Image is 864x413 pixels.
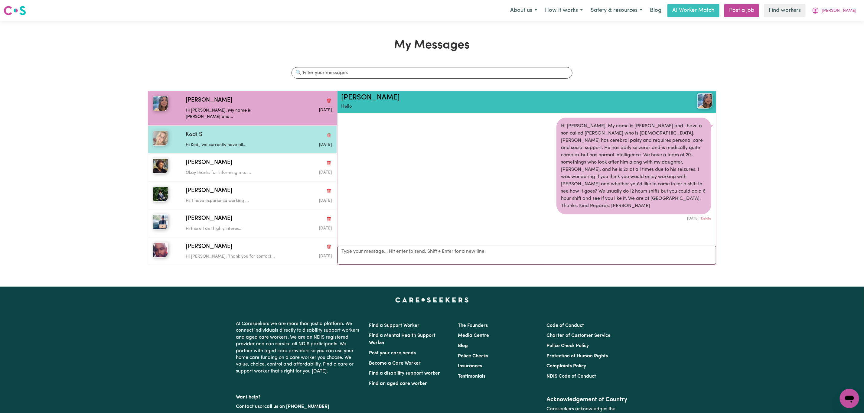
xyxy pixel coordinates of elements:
p: Hi [PERSON_NAME], My name is [PERSON_NAME] and... [186,107,283,120]
a: NDIS Code of Conduct [546,374,596,379]
a: Post your care needs [369,351,416,356]
span: Message sent on March 2, 2022 [319,199,332,203]
a: Blog [646,4,665,17]
img: View Pia E's profile [697,93,712,109]
button: Delete conversation [326,131,332,139]
img: Shy Chyi Cecily S [153,187,168,202]
img: Varsha C [153,214,168,229]
span: Message sent on September 3, 2025 [319,108,332,112]
p: Hi, I have experience working ... [186,198,283,204]
button: Delete [701,216,711,221]
a: Media Centre [458,333,489,338]
button: Safety & resources [587,4,646,17]
button: Delete conversation [326,243,332,251]
span: [PERSON_NAME] [186,187,232,195]
a: Careseekers logo [4,4,26,18]
input: 🔍 Filter your messages [292,67,572,79]
p: At Careseekers we are more than just a platform. We connect individuals directly to disability su... [236,318,362,377]
p: Hello [341,103,650,110]
button: Faith J[PERSON_NAME]Delete conversationOkay thanks for informing me. ...Message sent on April 6, ... [148,153,337,181]
button: Kodi SKodi SDelete conversationHi Kodi, we currently have all...Message sent on April 0, 2022 [148,125,337,153]
a: Find workers [764,4,806,17]
p: Okay thanks for informing me. ... [186,170,283,176]
span: [PERSON_NAME] [186,96,232,105]
a: Find a Support Worker [369,323,420,328]
div: [DATE] [556,214,711,221]
p: or [236,401,362,412]
p: Want help? [236,392,362,401]
span: Message sent on April 0, 2022 [319,143,332,147]
span: [PERSON_NAME] [186,158,232,167]
a: call us on [PHONE_NUMBER] [265,404,329,409]
a: Complaints Policy [546,364,586,369]
span: [PERSON_NAME] [186,214,232,223]
a: Code of Conduct [546,323,584,328]
a: Charter of Customer Service [546,333,611,338]
button: Varsha C[PERSON_NAME]Delete conversationHi there I am highly interes...Message sent on March 1, 2022 [148,209,337,237]
iframe: Button to launch messaging window, conversation in progress [840,389,859,408]
a: Police Check Policy [546,343,589,348]
img: Abdi W [153,242,168,258]
span: Message sent on April 6, 2022 [319,171,332,174]
a: Protection of Human Rights [546,354,608,359]
a: Become a Care Worker [369,361,421,366]
p: Hi Kodi, we currently have all... [186,142,283,148]
div: Hi [PERSON_NAME], My name is [PERSON_NAME] and I have a son called [PERSON_NAME] who is [DEMOGRAP... [556,118,711,214]
a: Contact us [236,404,260,409]
img: Kodi S [153,131,168,146]
button: Delete conversation [326,215,332,223]
a: Pia E [650,93,712,109]
a: Testimonials [458,374,485,379]
a: AI Worker Match [667,4,719,17]
button: Abdi W[PERSON_NAME]Delete conversationHi [PERSON_NAME], Thank you for contact...Message sent on M... [148,237,337,265]
span: [PERSON_NAME] [186,242,232,251]
button: Delete conversation [326,159,332,167]
button: My Account [808,4,860,17]
a: Police Checks [458,354,488,359]
button: Shy Chyi Cecily S[PERSON_NAME]Delete conversationHi, I have experience working ...Message sent on... [148,181,337,209]
a: [PERSON_NAME] [341,94,400,101]
h1: My Messages [148,38,716,53]
img: Careseekers logo [4,5,26,16]
span: Kodi S [186,131,202,139]
a: Find an aged care worker [369,381,427,386]
span: [PERSON_NAME] [822,8,856,14]
a: Blog [458,343,468,348]
span: Message sent on March 1, 2022 [319,226,332,230]
button: Delete conversation [326,96,332,104]
a: Find a Mental Health Support Worker [369,333,436,345]
img: Faith J [153,158,168,174]
button: Pia E[PERSON_NAME]Delete conversationHi [PERSON_NAME], My name is [PERSON_NAME] and...Message sen... [148,91,337,125]
button: About us [506,4,541,17]
p: Hi [PERSON_NAME], Thank you for contact... [186,253,283,260]
a: Find a disability support worker [369,371,440,376]
a: Insurances [458,364,482,369]
a: Post a job [724,4,759,17]
p: Hi there I am highly interes... [186,226,283,232]
span: Message sent on March 1, 2022 [319,254,332,258]
h2: Acknowledgement of Country [546,396,628,403]
a: Careseekers home page [395,298,469,302]
a: The Founders [458,323,488,328]
img: Pia E [153,96,168,111]
button: How it works [541,4,587,17]
button: Delete conversation [326,187,332,195]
